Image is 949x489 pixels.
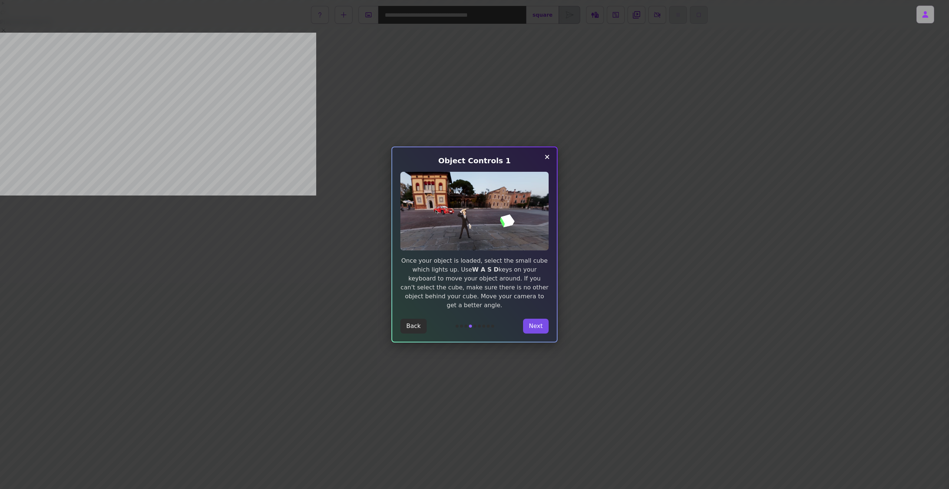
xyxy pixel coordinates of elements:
b: W A S D [472,266,499,273]
h2: Object Controls 1 [400,155,549,166]
button: Next [523,319,549,334]
button: Back [400,319,427,334]
button: Close tour [543,152,552,161]
p: Once your object is loaded, select the small cube which lights up. Use keys on your keyboard to m... [400,256,549,310]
